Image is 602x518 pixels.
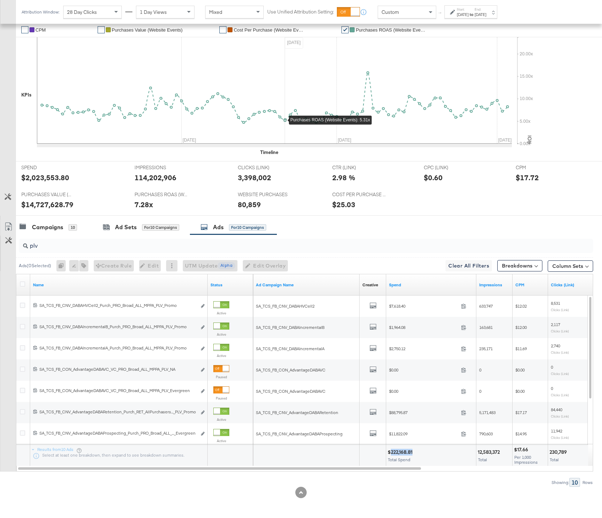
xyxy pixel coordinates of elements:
[551,414,569,418] sub: Clicks (Link)
[479,388,481,394] span: 0
[332,191,385,198] span: COST PER PURCHASE (WEBSITE EVENTS)
[256,410,338,415] span: SA_TCS_FB_CNV_AdvantageDABARetention
[582,480,593,485] div: Rows
[362,282,378,288] a: Shows the creative associated with your ad.
[389,303,458,309] span: $7,618.40
[389,388,458,394] span: $0.00
[21,199,73,210] div: $14,727,628.79
[341,26,349,33] a: ✔
[229,224,266,231] div: for 10 Campaigns
[479,282,510,288] a: The number of times your ad was served. On mobile apps an ad is counted as served the first time ...
[389,325,458,330] span: $1,964.08
[256,346,324,351] span: SA_TCS_FB_CNV_DABAIncrementalA
[28,236,541,250] input: Search Ad Name, ID or Objective
[332,164,385,171] span: CTR (LINK)
[551,364,553,370] span: 0
[514,446,530,453] div: $17.66
[256,303,314,309] span: SA_TCS_FB_CNV_DABAHVCell2
[21,92,32,98] div: KPIs
[497,260,542,271] button: Breakdowns
[219,26,226,33] a: ✔
[210,282,250,288] a: Shows the current state of your Ad.
[21,10,60,15] div: Attribution Window:
[213,311,229,315] label: Active
[551,428,562,434] span: 11,942
[256,367,325,373] span: SA_TCS_FB_CON_AdvantageDABAVC
[39,430,197,436] div: SA_TCS_FB_CNV_AdvantageDABAProspecting_Purch_PRO_Broad_ALL_..._Evergreen
[32,223,63,231] div: Campaigns
[424,164,477,171] span: CPC (LINK)
[213,353,229,358] label: Active
[33,282,205,288] a: Ad Name.
[19,263,51,269] div: Ads ( 0 Selected)
[479,367,481,373] span: 0
[551,435,569,440] sub: Clicks (Link)
[21,191,75,198] span: PURCHASES VALUE (WEBSITE EVENTS)
[332,199,355,210] div: $25.03
[332,172,355,183] div: 2.98 %
[515,325,527,330] span: $12.00
[389,431,458,436] span: $11,822.09
[526,135,533,144] text: ROI
[515,346,527,351] span: $11.69
[213,375,229,379] label: Paused
[388,449,415,456] div: $222,168.81
[234,27,305,33] span: Cost Per Purchase (Website Events)
[389,410,458,415] span: $88,795.87
[424,172,443,183] div: $0.60
[515,431,527,436] span: $14.95
[238,199,261,210] div: 80,859
[457,12,469,17] div: [DATE]
[479,410,496,415] span: 5,171,483
[238,172,271,183] div: 3,398,002
[515,388,525,394] span: $0.00
[478,457,487,462] span: Total
[238,164,291,171] span: CLICKS (LINK)
[142,224,179,231] div: for 10 Campaigns
[515,410,527,415] span: $17.17
[135,164,188,171] span: IMPRESSIONS
[551,329,569,333] sub: Clicks (Link)
[551,386,553,391] span: 0
[388,457,410,462] span: Total Spend
[238,191,291,198] span: WEBSITE PURCHASES
[551,343,560,348] span: 2,740
[256,431,343,436] span: SA_TCS_FB_CNV_AdvantageDABAProspecting
[213,396,229,401] label: Paused
[551,350,569,354] sub: Clicks (Link)
[256,282,357,288] a: Name of Campaign this Ad belongs to.
[21,172,69,183] div: $2,023,553.80
[267,9,334,15] label: Use Unified Attribution Setting:
[69,224,77,231] div: 10
[389,346,458,351] span: $2,750.12
[389,282,474,288] a: The total amount spent to date.
[213,332,229,337] label: Active
[550,457,559,462] span: Total
[256,388,325,394] span: SA_TCS_FB_CON_AdvantageDABAVC
[479,431,493,436] span: 790,603
[469,12,475,17] strong: to
[437,12,444,15] span: ↑
[389,367,458,373] span: $0.00
[209,9,222,15] span: Mixed
[213,439,229,443] label: Active
[445,260,492,271] button: Clear All Filters
[115,223,137,231] div: Ad Sets
[112,27,183,33] span: Purchases Value (Website Events)
[39,303,197,308] div: SA_TCS_FB_CNV_DABAHVCell2_Purch_PRO_Broad_ALL_MPPA_PLV_Promo
[98,26,105,33] a: ✔
[39,409,197,415] div: SA_TCS_FB_CNV_AdvantageDABARetention_Purch_RET_AllPurchasers..._PLV_Promo
[457,7,469,12] label: Start:
[356,27,427,33] span: Purchases ROAS (Website Events)
[213,417,229,422] label: Active
[551,322,560,327] span: 2,117
[479,325,493,330] span: 163,681
[549,449,569,456] div: 230,789
[551,371,569,376] sub: Clicks (Link)
[56,260,69,271] div: 0
[551,393,569,397] sub: Clicks (Link)
[551,480,569,485] div: Showing:
[514,454,538,465] span: Per 1,000 Impressions
[479,346,493,351] span: 235,171
[448,261,489,270] span: Clear All Filters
